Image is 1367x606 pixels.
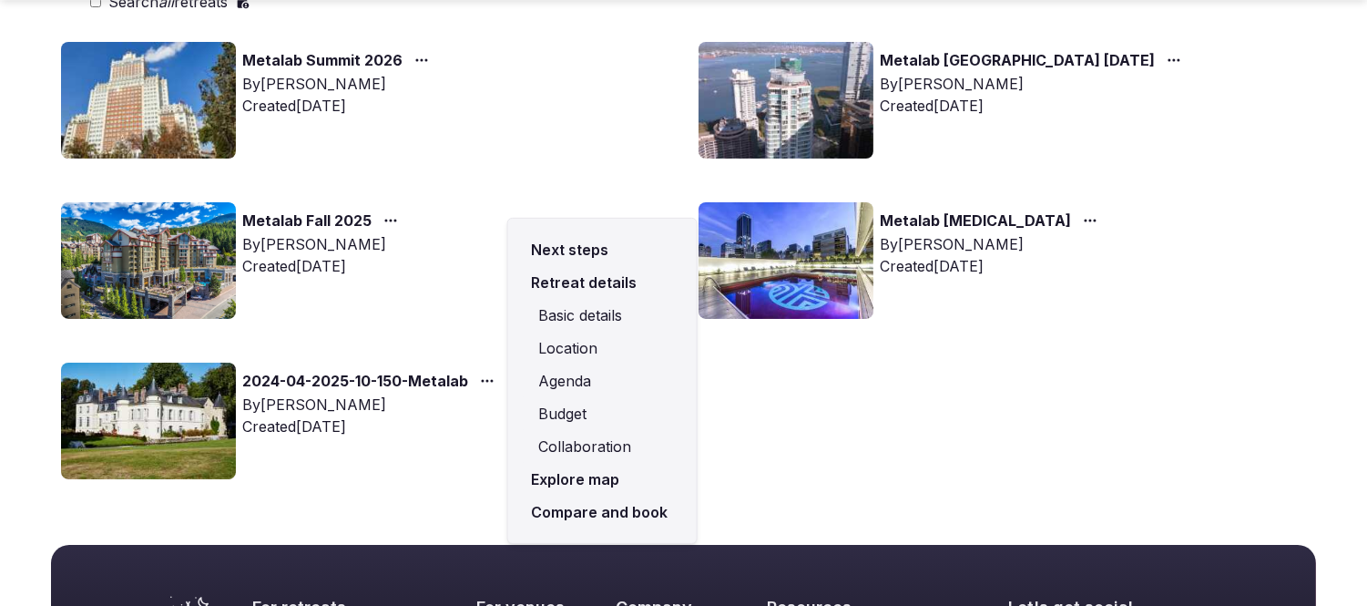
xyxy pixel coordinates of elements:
[523,233,682,266] a: Next steps
[523,332,682,365] a: Location
[523,463,682,496] a: Explore map
[523,397,682,430] a: Budget
[523,496,682,529] a: Compare and book
[523,299,682,332] a: Basic details
[523,266,682,299] a: Retreat details
[523,365,682,397] a: Agenda
[523,430,682,463] a: Collaboration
